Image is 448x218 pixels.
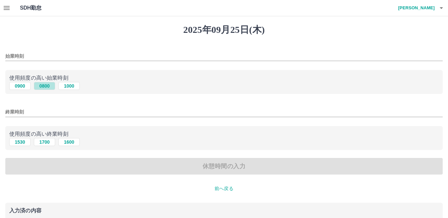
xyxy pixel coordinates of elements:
[5,24,443,36] h1: 2025年09月25日(木)
[9,74,439,82] p: 使用頻度の高い始業時刻
[5,185,443,192] p: 前へ戻る
[9,82,31,90] button: 0900
[58,138,80,146] button: 1600
[9,208,439,213] p: 入力済の内容
[9,138,31,146] button: 1530
[34,82,55,90] button: 0800
[34,138,55,146] button: 1700
[58,82,80,90] button: 1000
[9,130,439,138] p: 使用頻度の高い終業時刻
